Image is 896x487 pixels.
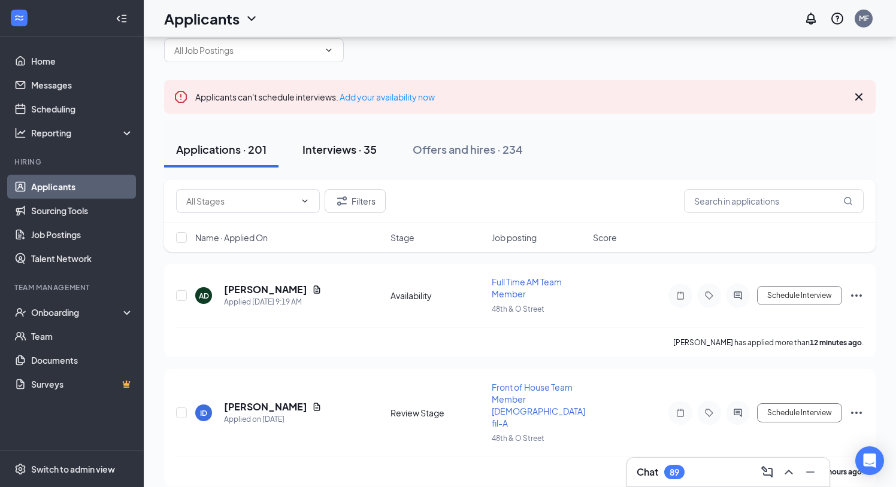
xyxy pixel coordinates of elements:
[801,462,820,482] button: Minimize
[803,465,818,479] svg: Minimize
[14,127,26,139] svg: Analysis
[14,306,26,318] svg: UserCheck
[413,142,523,157] div: Offers and hires · 234
[312,402,322,412] svg: Document
[849,406,864,420] svg: Ellipses
[31,246,134,270] a: Talent Network
[849,288,864,303] svg: Ellipses
[492,305,544,313] span: 48th & O Street
[492,382,589,428] span: Front of House Team Member [DEMOGRAPHIC_DATA]-fil-A
[324,45,334,55] svg: ChevronDown
[804,11,818,26] svg: Notifications
[14,282,131,293] div: Team Management
[174,90,188,104] svg: Error
[492,276,562,299] span: Full Time AM Team Member
[116,13,128,25] svg: Collapse
[673,291,688,300] svg: Note
[14,157,131,167] div: Hiring
[164,8,240,29] h1: Applicants
[312,285,322,294] svg: Document
[325,189,386,213] button: Filter Filters
[302,142,377,157] div: Interviews · 35
[731,291,745,300] svg: ActiveChat
[176,142,267,157] div: Applications · 201
[31,348,134,372] a: Documents
[31,73,134,97] a: Messages
[199,291,209,301] div: AD
[174,44,319,57] input: All Job Postings
[31,175,134,199] a: Applicants
[782,465,796,479] svg: ChevronUp
[593,232,617,244] span: Score
[31,324,134,348] a: Team
[673,408,688,418] svg: Note
[855,446,884,475] div: Open Intercom Messenger
[31,49,134,73] a: Home
[673,337,864,348] p: [PERSON_NAME] has applied more than .
[244,11,259,26] svg: ChevronDown
[810,338,862,347] b: 12 minutes ago
[702,291,716,300] svg: Tag
[31,199,134,223] a: Sourcing Tools
[391,232,414,244] span: Stage
[300,196,310,206] svg: ChevronDown
[859,13,869,23] div: MF
[224,400,307,413] h5: [PERSON_NAME]
[31,306,123,318] div: Onboarding
[340,92,435,102] a: Add your availability now
[757,286,842,305] button: Schedule Interview
[830,11,844,26] svg: QuestionInfo
[852,90,866,104] svg: Cross
[779,462,798,482] button: ChevronUp
[31,97,134,121] a: Scheduling
[200,408,207,418] div: ID
[31,223,134,246] a: Job Postings
[31,372,134,396] a: SurveysCrown
[818,467,862,476] b: 13 hours ago
[758,462,777,482] button: ComposeMessage
[757,403,842,422] button: Schedule Interview
[224,296,322,308] div: Applied [DATE] 9:19 AM
[684,189,864,213] input: Search in applications
[637,465,658,479] h3: Chat
[492,434,544,443] span: 48th & O Street
[760,465,774,479] svg: ComposeMessage
[31,127,134,139] div: Reporting
[492,232,537,244] span: Job posting
[195,232,268,244] span: Name · Applied On
[335,194,349,208] svg: Filter
[224,283,307,296] h5: [PERSON_NAME]
[14,463,26,475] svg: Settings
[391,407,485,419] div: Review Stage
[195,92,435,102] span: Applicants can't schedule interviews.
[224,413,322,425] div: Applied on [DATE]
[391,290,485,302] div: Availability
[702,408,716,418] svg: Tag
[731,408,745,418] svg: ActiveChat
[186,194,295,208] input: All Stages
[31,463,115,475] div: Switch to admin view
[13,12,25,24] svg: WorkstreamLogo
[843,196,853,206] svg: MagnifyingGlass
[670,467,679,477] div: 89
